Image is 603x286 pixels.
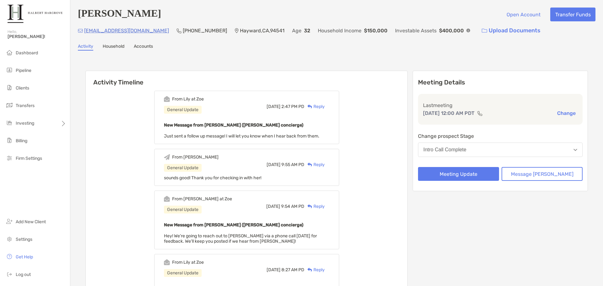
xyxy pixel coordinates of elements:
button: Transfer Funds [550,8,595,21]
span: 2:47 PM PD [281,104,304,109]
span: [PERSON_NAME]! [8,34,66,39]
span: Log out [16,272,31,277]
img: Event icon [164,259,170,265]
img: button icon [482,29,487,33]
p: Investable Assets [395,27,437,35]
img: Event icon [164,96,170,102]
span: Get Help [16,254,33,260]
img: transfers icon [6,101,13,109]
span: Add New Client [16,219,46,224]
img: Zoe Logo [8,3,62,25]
a: Upload Documents [478,24,545,37]
img: billing icon [6,137,13,144]
img: get-help icon [6,253,13,260]
img: add_new_client icon [6,218,13,225]
img: settings icon [6,235,13,243]
img: Email Icon [78,29,83,33]
img: logout icon [6,270,13,278]
p: $150,000 [364,27,388,35]
span: [DATE] [266,204,280,209]
img: Location Icon [235,28,239,33]
button: Message [PERSON_NAME] [502,167,583,181]
div: Reply [304,267,325,273]
p: [EMAIL_ADDRESS][DOMAIN_NAME] [84,27,169,35]
a: Accounts [134,44,153,51]
span: Hey! We're going to reach out to [PERSON_NAME] via a phone call [DATE] for feedback. We'll keep y... [164,233,317,244]
button: Intro Call Complete [418,143,583,157]
button: Change [555,110,578,116]
span: Clients [16,85,29,91]
span: Firm Settings [16,156,42,161]
span: Pipeline [16,68,31,73]
img: Open dropdown arrow [573,149,577,151]
a: Household [103,44,124,51]
span: Just sent a follow up message! I will let you know when I hear back from them. [164,133,319,139]
h4: [PERSON_NAME] [78,8,161,21]
span: Investing [16,121,34,126]
img: Reply icon [307,105,312,109]
p: [DATE] 12:00 AM PDT [423,109,475,117]
button: Meeting Update [418,167,499,181]
img: clients icon [6,84,13,91]
p: [PHONE_NUMBER] [183,27,227,35]
img: pipeline icon [6,66,13,74]
span: [DATE] [267,104,280,109]
span: 9:54 AM PD [281,204,304,209]
div: From [PERSON_NAME] [172,154,219,160]
p: Household Income [318,27,361,35]
h6: Activity Timeline [86,71,407,86]
div: General Update [164,269,202,277]
span: Dashboard [16,50,38,56]
img: investing icon [6,119,13,127]
button: Open Account [502,8,545,21]
img: Event icon [164,154,170,160]
span: 9:55 AM PD [281,162,304,167]
span: Transfers [16,103,35,108]
span: sounds good! Thank you for checking in with her! [164,175,261,181]
div: Reply [304,203,325,210]
img: Reply icon [307,268,312,272]
span: Settings [16,237,32,242]
span: Billing [16,138,27,143]
span: 8:27 AM PD [281,267,304,273]
b: New Message from [PERSON_NAME] ([PERSON_NAME] concierge) [164,222,303,228]
img: dashboard icon [6,49,13,56]
img: Info Icon [466,29,470,32]
div: General Update [164,106,202,114]
div: From Lily at Zoe [172,260,204,265]
img: Event icon [164,196,170,202]
b: New Message from [PERSON_NAME] ([PERSON_NAME] concierge) [164,122,303,128]
img: communication type [477,111,483,116]
div: From [PERSON_NAME] at Zoe [172,196,232,202]
img: Reply icon [307,204,312,208]
img: Phone Icon [177,28,182,33]
div: From Lily at Zoe [172,96,204,102]
div: General Update [164,206,202,213]
div: Reply [304,161,325,168]
p: Hayward , CA , 94541 [240,27,285,35]
div: Intro Call Complete [423,147,466,153]
div: General Update [164,164,202,172]
p: Change prospect Stage [418,132,583,140]
img: Reply icon [307,163,312,167]
p: $400,000 [439,27,464,35]
div: Reply [304,103,325,110]
p: Age [292,27,301,35]
p: Meeting Details [418,78,583,86]
p: 32 [304,27,310,35]
span: [DATE] [267,267,280,273]
p: Last meeting [423,101,578,109]
img: firm-settings icon [6,154,13,162]
a: Activity [78,44,93,51]
span: [DATE] [267,162,280,167]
